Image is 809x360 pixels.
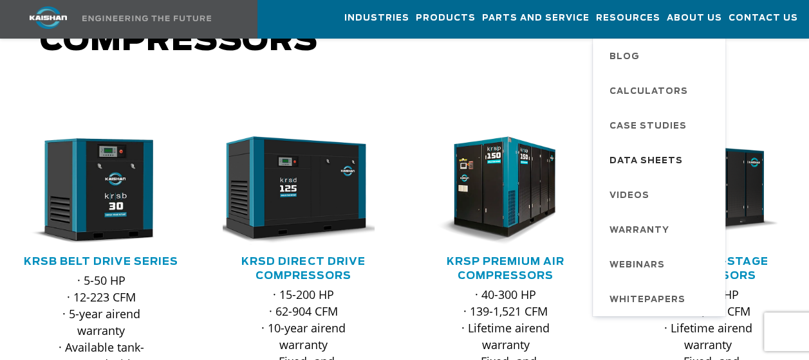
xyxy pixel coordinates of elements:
span: Resources [596,11,660,26]
a: KRSD Direct Drive Compressors [241,256,365,281]
a: Industries [344,1,409,35]
img: krsp150 [416,136,577,245]
img: krsd125 [213,136,375,245]
a: Calculators [597,73,725,108]
span: Videos [609,185,649,207]
a: Webinars [597,247,725,282]
span: About Us [667,11,722,26]
span: Case Studies [609,116,687,138]
span: Contact Us [729,11,798,26]
a: Products [416,1,476,35]
a: KRSB Belt Drive Series [24,256,178,267]
a: Resources [596,1,660,35]
a: About Us [667,1,722,35]
a: KRSP Premium Air Compressors [447,256,564,281]
a: Data Sheets [597,143,725,177]
span: Whitepapers [609,289,685,311]
a: Whitepapers [597,282,725,316]
div: krsd125 [223,136,384,245]
a: Contact Us [729,1,798,35]
span: Parts and Service [482,11,590,26]
span: Webinars [609,255,665,276]
a: Blog [597,39,725,73]
span: Products [416,11,476,26]
div: krsb30 [21,136,181,245]
div: krsp150 [425,136,586,245]
img: krsb30 [11,136,172,245]
span: Industries [344,11,409,26]
span: Blog [609,46,640,68]
span: Data Sheets [609,150,683,172]
a: Case Studies [597,108,725,143]
a: Warranty [597,212,725,247]
img: Engineering the future [82,15,211,21]
a: Parts and Service [482,1,590,35]
span: Warranty [609,220,669,242]
span: Calculators [609,81,688,103]
a: Videos [597,177,725,212]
